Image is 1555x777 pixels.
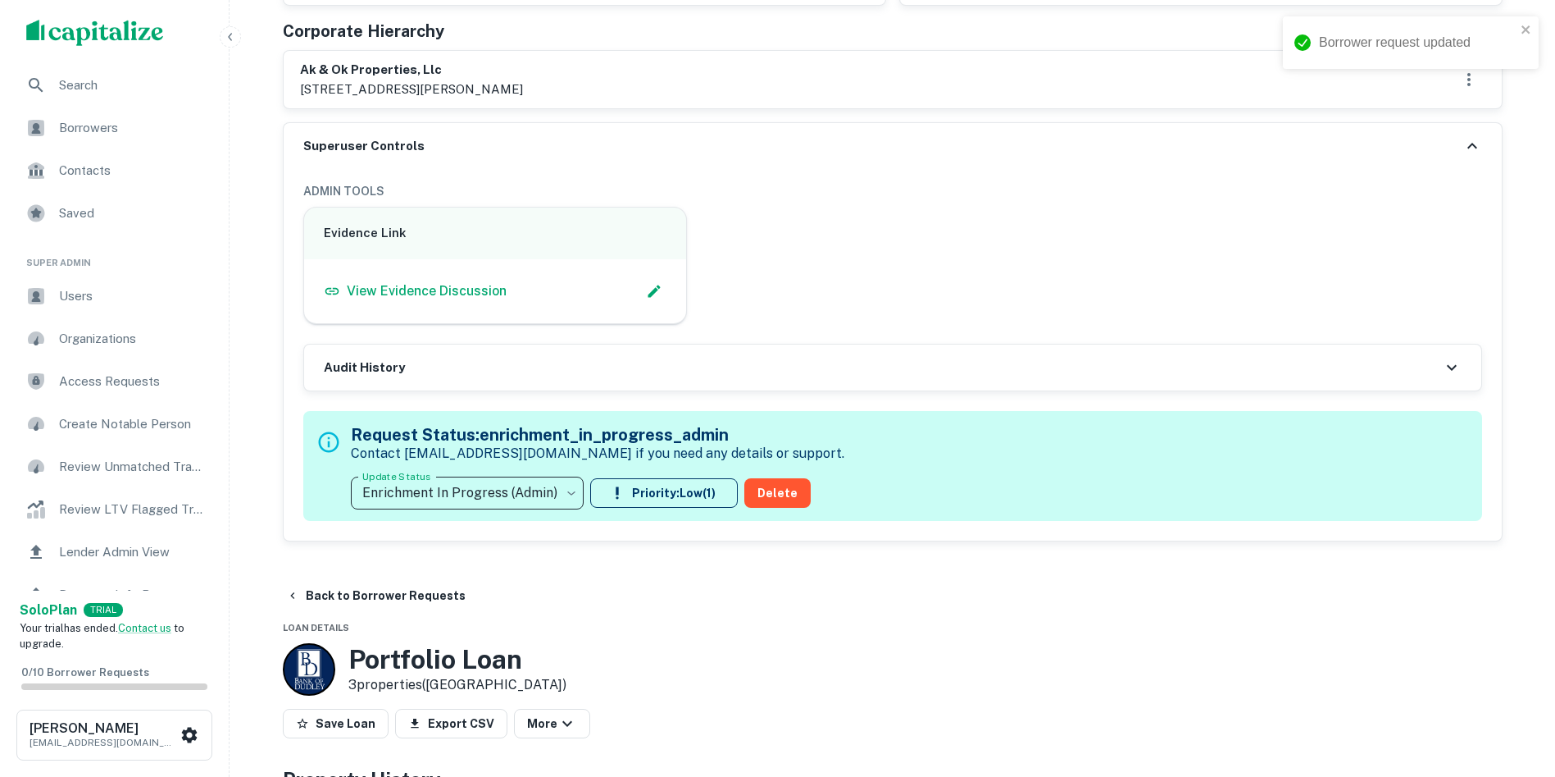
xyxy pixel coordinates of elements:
[20,601,77,620] a: SoloPlan
[348,675,566,695] p: 3 properties ([GEOGRAPHIC_DATA])
[13,575,216,615] a: Borrower Info Requests
[362,469,430,483] label: Update Status
[13,236,216,277] li: Super Admin
[283,709,389,738] button: Save Loan
[283,623,349,633] span: Loan Details
[280,581,472,610] button: Back to Borrower Requests
[1521,23,1532,39] button: close
[303,182,1482,200] h6: ADMIN TOOLS
[13,66,216,105] a: Search
[348,644,566,675] h3: Portfolio Loan
[300,80,523,99] p: [STREET_ADDRESS][PERSON_NAME]
[13,108,216,148] a: Borrowers
[1319,33,1516,53] div: Borrower request updated
[59,203,206,223] span: Saved
[13,490,216,529] a: Review LTV Flagged Transactions
[590,478,738,508] button: Priority:Low(1)
[395,709,507,738] button: Export CSV
[59,457,206,477] span: Review Unmatched Transactions
[744,478,811,508] button: Delete
[347,281,507,301] p: View Evidence Discussion
[13,151,216,190] a: Contacts
[300,61,523,80] h6: ak & ok properties, llc
[59,500,206,519] span: Review LTV Flagged Transactions
[118,622,171,634] a: Contact us
[13,319,216,359] a: Organizations
[283,19,444,43] h5: Corporate Hierarchy
[1473,646,1555,724] iframe: Chat Widget
[13,532,216,572] a: Lender Admin View
[59,161,206,181] span: Contacts
[59,329,206,349] span: Organizations
[59,414,206,434] span: Create Notable Person
[59,372,206,391] span: Access Requests
[20,602,77,618] strong: Solo Plan
[13,447,216,487] a: Review Unmatched Transactions
[21,666,149,679] span: 0 / 10 Borrower Requests
[59,75,206,95] span: Search
[303,137,425,156] h6: Superuser Controls
[59,286,206,306] span: Users
[30,722,177,735] h6: [PERSON_NAME]
[351,470,584,516] div: Enrichment In Progress (Admin)
[324,281,507,301] a: View Evidence Discussion
[13,362,216,401] a: Access Requests
[20,622,184,651] span: Your trial has ended. to upgrade.
[13,404,216,444] a: Create Notable Person
[26,20,164,46] img: capitalize-logo.png
[59,542,206,562] span: Lender Admin View
[324,224,667,243] h6: Evidence Link
[13,194,216,233] a: Saved
[642,279,666,304] button: Edit Slack Link
[59,118,206,138] span: Borrowers
[351,423,844,447] h5: Request Status: enrichment_in_progress_admin
[16,710,212,761] button: [PERSON_NAME][EMAIL_ADDRESS][DOMAIN_NAME]
[59,585,206,605] span: Borrower Info Requests
[514,709,590,738] button: More
[324,359,405,377] h6: Audit History
[351,444,844,464] p: Contact [EMAIL_ADDRESS][DOMAIN_NAME] if you need any details or support.
[84,603,123,617] div: TRIAL
[13,277,216,316] a: Users
[30,735,177,750] p: [EMAIL_ADDRESS][DOMAIN_NAME]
